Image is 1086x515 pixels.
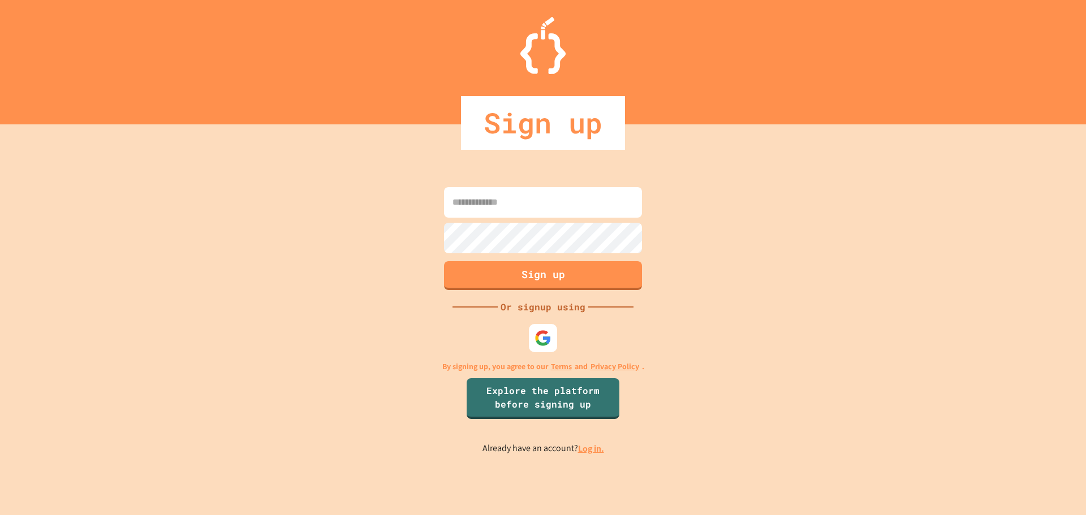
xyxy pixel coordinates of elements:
[535,330,551,347] img: google-icon.svg
[442,361,644,373] p: By signing up, you agree to our and .
[591,361,639,373] a: Privacy Policy
[498,300,588,314] div: Or signup using
[467,378,619,419] a: Explore the platform before signing up
[520,17,566,74] img: Logo.svg
[551,361,572,373] a: Terms
[461,96,625,150] div: Sign up
[482,442,604,456] p: Already have an account?
[444,261,642,290] button: Sign up
[578,443,604,455] a: Log in.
